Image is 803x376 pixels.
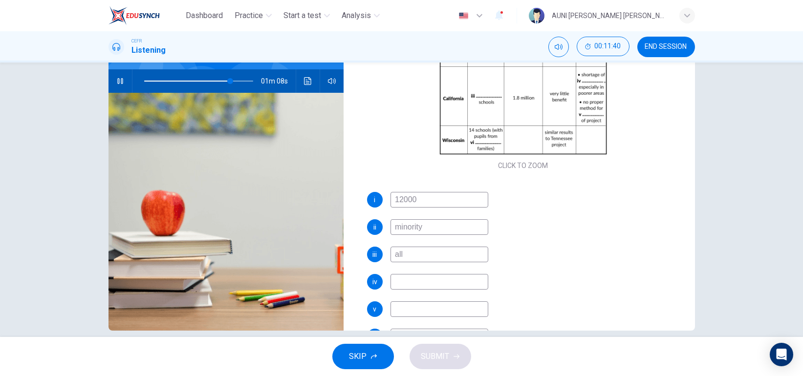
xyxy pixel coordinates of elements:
button: SKIP [332,344,394,369]
div: AUNI [PERSON_NAME] [PERSON_NAME] [552,10,668,21]
button: Dashboard [182,7,227,24]
h1: Listening [132,44,166,56]
button: 00:11:40 [577,37,629,56]
span: iii [373,251,377,258]
img: Profile picture [529,8,544,23]
img: EduSynch logo [109,6,160,25]
a: EduSynch logo [109,6,182,25]
img: en [457,12,470,20]
span: 00:11:40 [595,42,621,50]
span: CEFR [132,38,142,44]
span: i [374,196,376,203]
span: Start a test [283,10,321,21]
div: Hide [577,37,629,57]
span: Practice [235,10,263,21]
button: Click to see the audio transcription [300,69,316,93]
span: SKIP [349,350,367,363]
span: ii [373,224,376,230]
img: Effects of Reducing Class Sizes [109,93,344,331]
span: END SESSION [645,43,687,51]
span: 01m 08s [261,69,296,93]
span: Analysis [342,10,371,21]
button: Practice [231,7,276,24]
span: iv [372,278,377,285]
span: v [373,306,377,313]
button: Analysis [338,7,384,24]
span: Dashboard [186,10,223,21]
div: Mute [548,37,569,57]
button: END SESSION [637,37,695,57]
button: Start a test [280,7,334,24]
div: Open Intercom Messenger [770,343,793,366]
